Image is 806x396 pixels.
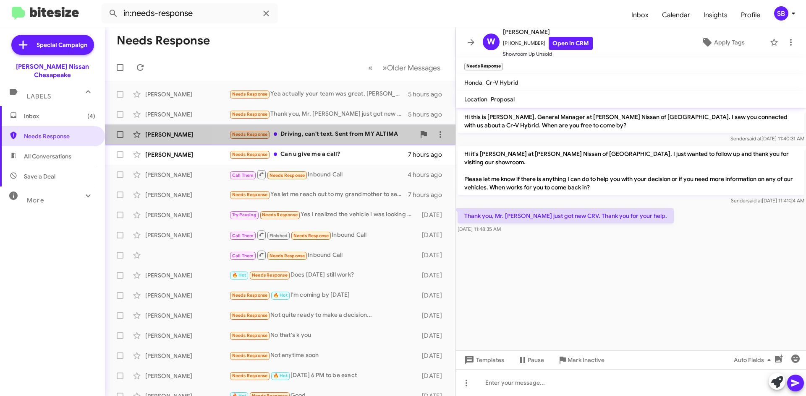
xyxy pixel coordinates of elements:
[270,173,305,178] span: Needs Response
[37,41,87,49] span: Special Campaign
[486,79,518,86] span: Cr-V Hybrid
[145,211,229,219] div: [PERSON_NAME]
[229,129,415,139] div: Driving, can't text. Sent from MY ALTIMA
[229,351,418,360] div: Not anytime soon
[408,171,449,179] div: 4 hours ago
[418,251,449,259] div: [DATE]
[145,110,229,119] div: [PERSON_NAME]
[232,173,254,178] span: Call Them
[145,90,229,98] div: [PERSON_NAME]
[714,35,745,50] span: Apply Tags
[418,211,449,219] div: [DATE]
[418,352,449,360] div: [DATE]
[232,292,268,298] span: Needs Response
[24,112,95,120] span: Inbox
[503,37,593,50] span: [PHONE_NUMBER]
[734,352,774,368] span: Auto Fields
[767,6,797,21] button: SB
[625,3,655,27] a: Inbox
[232,253,254,259] span: Call Them
[727,352,781,368] button: Auto Fields
[368,62,373,73] span: «
[145,311,229,320] div: [PERSON_NAME]
[27,197,44,204] span: More
[229,250,418,260] div: Inbound Call
[270,233,288,238] span: Finished
[568,352,604,368] span: Mark Inactive
[491,96,515,103] span: Proposal
[252,272,288,278] span: Needs Response
[229,270,418,280] div: Does [DATE] still work?
[774,6,788,21] div: SB
[273,373,288,378] span: 🔥 Hot
[229,371,418,380] div: [DATE] 6 PM to be exact
[229,210,418,220] div: Yes I realized the vehicle I was looking at was out of my price range
[232,373,268,378] span: Needs Response
[24,132,95,140] span: Needs Response
[145,271,229,280] div: [PERSON_NAME]
[273,292,288,298] span: 🔥 Hot
[232,212,256,217] span: Try Pausing
[747,197,762,204] span: said at
[24,172,55,181] span: Save a Deal
[27,93,51,100] span: Labels
[655,3,697,27] a: Calendar
[145,291,229,300] div: [PERSON_NAME]
[458,208,674,223] p: Thank you, Mr. [PERSON_NAME] just got new CRV. Thank you for your help.
[458,146,804,195] p: Hi it's [PERSON_NAME] at [PERSON_NAME] Nissan of [GEOGRAPHIC_DATA]. I just wanted to follow up an...
[145,352,229,360] div: [PERSON_NAME]
[382,62,387,73] span: »
[145,331,229,340] div: [PERSON_NAME]
[731,197,804,204] span: Sender [DATE] 11:41:24 AM
[463,352,504,368] span: Templates
[697,3,734,27] span: Insights
[229,311,418,320] div: Not quite ready to make a decision...
[464,79,482,86] span: Honda
[145,372,229,380] div: [PERSON_NAME]
[387,63,440,72] span: Older Messages
[229,89,408,99] div: Yea actually your team was great, [PERSON_NAME] listened to all my needs and concerns and was ver...
[418,311,449,320] div: [DATE]
[232,233,254,238] span: Call Them
[418,372,449,380] div: [DATE]
[458,226,501,232] span: [DATE] 11:48:35 AM
[232,152,268,157] span: Needs Response
[145,130,229,139] div: [PERSON_NAME]
[549,37,593,50] a: Open in CRM
[680,35,766,50] button: Apply Tags
[408,150,449,159] div: 7 hours ago
[229,331,418,340] div: No that's k you
[503,27,593,37] span: [PERSON_NAME]
[145,231,229,239] div: [PERSON_NAME]
[458,109,804,133] p: Hi this is [PERSON_NAME], General Manager at [PERSON_NAME] Nissan of [GEOGRAPHIC_DATA]. I saw you...
[232,353,268,358] span: Needs Response
[117,34,210,47] h1: Needs Response
[229,290,418,300] div: I'm coming by [DATE]
[456,352,511,368] button: Templates
[145,171,229,179] div: [PERSON_NAME]
[464,96,487,103] span: Location
[87,112,95,120] span: (4)
[270,253,305,259] span: Needs Response
[145,150,229,159] div: [PERSON_NAME]
[730,135,804,142] span: Sender [DATE] 11:40:31 AM
[232,111,268,117] span: Needs Response
[408,90,449,98] div: 5 hours ago
[232,192,268,197] span: Needs Response
[418,331,449,340] div: [DATE]
[487,35,495,49] span: W
[734,3,767,27] a: Profile
[408,191,449,199] div: 7 hours ago
[229,230,418,240] div: Inbound Call
[229,150,408,159] div: Can u give me a call?
[408,110,449,119] div: 5 hours ago
[418,271,449,280] div: [DATE]
[464,63,503,70] small: Needs Response
[364,59,445,76] nav: Page navigation example
[511,352,551,368] button: Pause
[418,291,449,300] div: [DATE]
[528,352,544,368] span: Pause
